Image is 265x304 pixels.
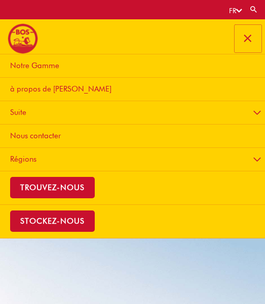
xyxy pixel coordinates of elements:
[229,7,242,15] a: FR
[10,155,36,164] span: Régions
[10,84,111,94] span: à propos de [PERSON_NAME]
[249,5,258,14] a: Search button
[10,131,61,140] span: Nous contacter
[10,177,95,198] span: TROUVEZ-NOUS
[10,210,95,232] span: stockez-nous
[10,61,59,70] span: Notre Gamme
[10,108,26,117] span: Suite
[8,23,38,54] img: BOS logo finals-200px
